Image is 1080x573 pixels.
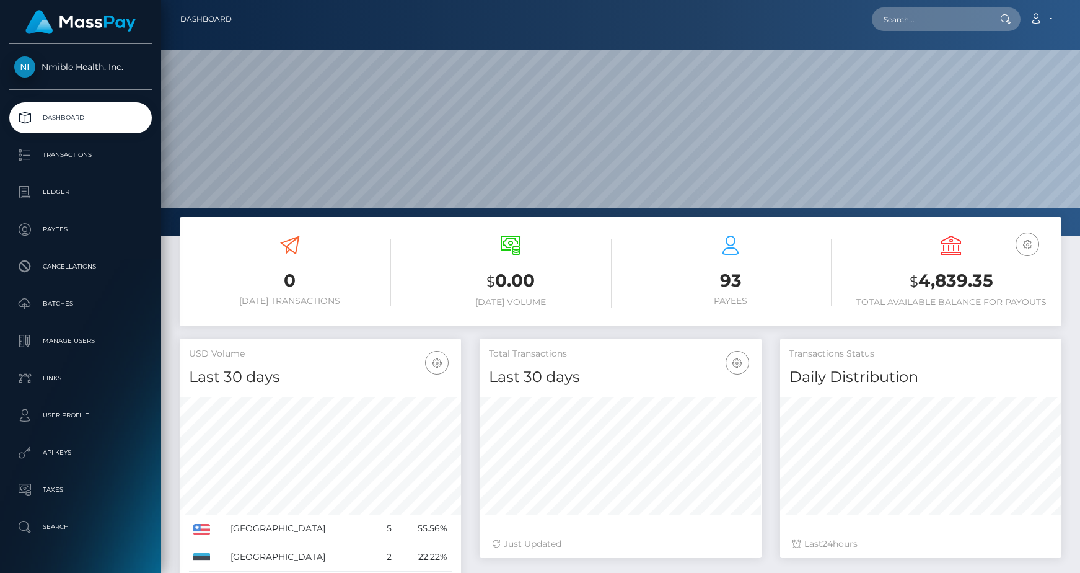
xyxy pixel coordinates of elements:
[789,366,1052,388] h4: Daily Distribution
[189,348,452,360] h5: USD Volume
[9,288,152,319] a: Batches
[14,56,35,78] img: Nmible Health, Inc.
[14,518,147,536] p: Search
[850,269,1052,294] h3: 4,839.35
[9,512,152,543] a: Search
[226,515,377,543] td: [GEOGRAPHIC_DATA]
[822,538,833,549] span: 24
[180,6,232,32] a: Dashboard
[9,474,152,505] a: Taxes
[14,183,147,202] p: Ledger
[14,220,147,239] p: Payees
[376,543,396,572] td: 2
[193,524,210,535] img: US.png
[850,297,1052,308] h6: Total Available Balance for Payouts
[9,140,152,171] a: Transactions
[226,543,377,572] td: [GEOGRAPHIC_DATA]
[9,102,152,133] a: Dashboard
[193,553,210,564] img: EE.png
[910,273,918,290] small: $
[396,543,452,572] td: 22.22%
[14,406,147,425] p: User Profile
[872,7,988,31] input: Search...
[9,214,152,245] a: Payees
[396,515,452,543] td: 55.56%
[14,443,147,462] p: API Keys
[14,481,147,499] p: Taxes
[630,296,832,306] h6: Payees
[789,348,1052,360] h5: Transactions Status
[9,400,152,431] a: User Profile
[9,363,152,394] a: Links
[376,515,396,543] td: 5
[410,269,612,294] h3: 0.00
[14,369,147,388] p: Links
[14,257,147,276] p: Cancellations
[489,366,752,388] h4: Last 30 days
[630,269,832,293] h3: 93
[9,251,152,282] a: Cancellations
[25,10,136,34] img: MassPay Logo
[410,297,612,308] h6: [DATE] Volume
[189,296,391,306] h6: [DATE] Transactions
[14,332,147,350] p: Manage Users
[792,538,1049,551] div: Last hours
[9,437,152,468] a: API Keys
[9,326,152,357] a: Manage Users
[189,366,452,388] h4: Last 30 days
[9,177,152,208] a: Ledger
[189,269,391,293] h3: 0
[14,295,147,313] p: Batches
[14,146,147,164] p: Transactions
[492,538,749,551] div: Just Updated
[486,273,495,290] small: $
[489,348,752,360] h5: Total Transactions
[9,61,152,73] span: Nmible Health, Inc.
[14,109,147,127] p: Dashboard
